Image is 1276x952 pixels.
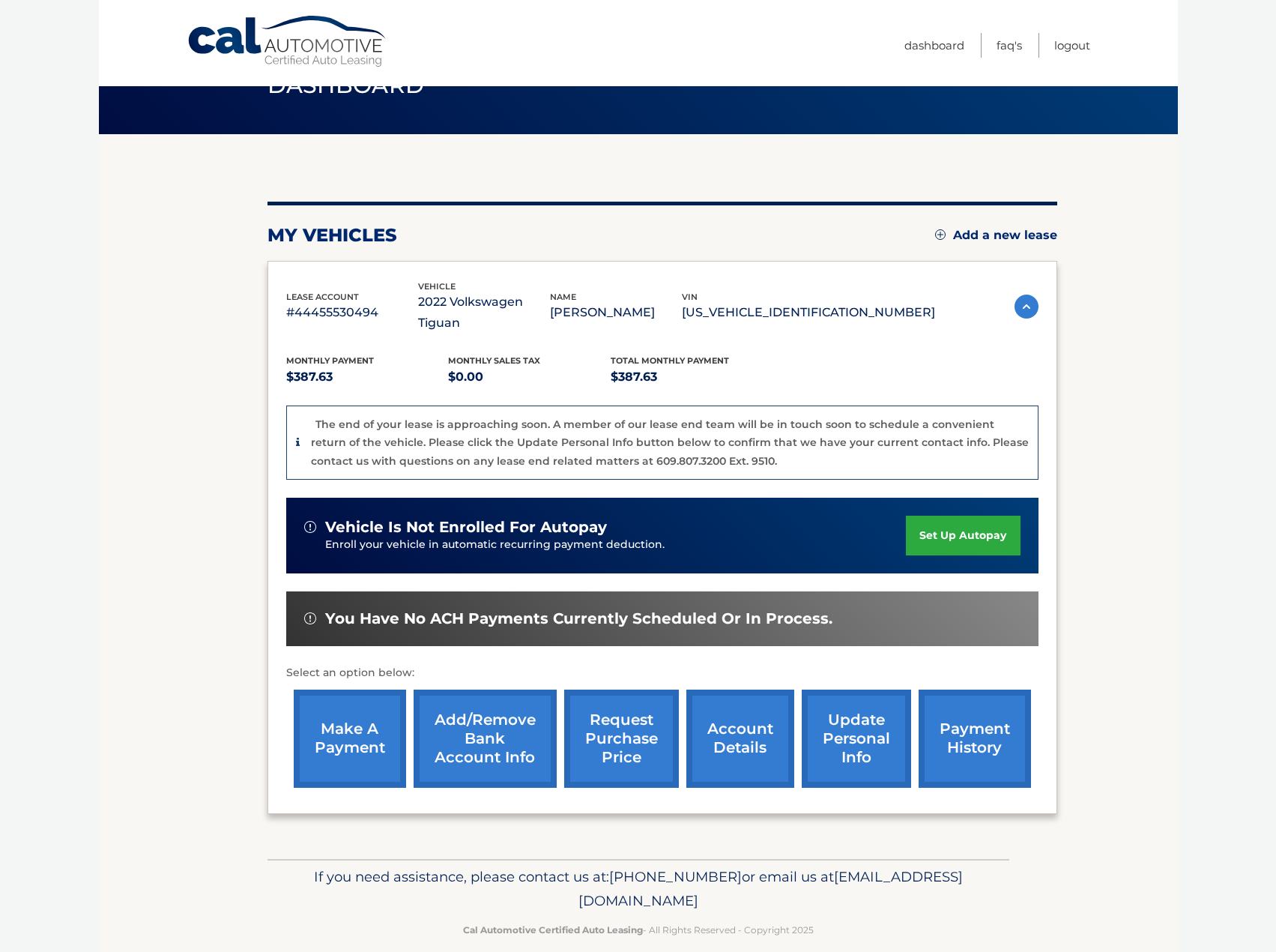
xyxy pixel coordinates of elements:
[418,281,456,292] span: vehicle
[414,690,557,788] a: Add/Remove bank account info
[286,664,1038,682] p: Select an option below:
[304,521,316,533] img: alert-white.svg
[325,518,607,537] span: vehicle is not enrolled for autopay
[550,302,682,323] p: [PERSON_NAME]
[325,537,907,553] p: Enroll your vehicle in automatic recurring payment deduction.
[1015,295,1038,319] img: accordion-active.svg
[611,355,729,366] span: Total Monthly Payment
[904,33,964,58] a: Dashboard
[997,33,1022,58] a: FAQ's
[935,229,946,240] img: add.svg
[686,690,794,788] a: account details
[564,690,679,788] a: request purchase price
[802,690,911,788] a: update personal info
[463,924,643,936] strong: Cal Automotive Certified Auto Leasing
[286,292,359,302] span: lease account
[919,690,1031,788] a: payment history
[277,922,1000,938] p: - All Rights Reserved - Copyright 2025
[448,355,540,366] span: Monthly sales Tax
[418,292,550,334] p: 2022 Volkswagen Tiguan
[550,292,576,302] span: name
[311,418,1029,468] p: The end of your lease is approaching soon. A member of our lease end team will be in touch soon t...
[609,868,742,885] span: [PHONE_NUMBER]
[286,355,374,366] span: Monthly Payment
[294,690,406,788] a: make a payment
[325,609,832,628] span: You have no ACH payments currently scheduled or in process.
[906,516,1020,555] a: set up autopay
[187,15,389,68] a: Cal Automotive
[1054,33,1090,58] a: Logout
[611,367,773,388] p: $387.63
[286,302,418,323] p: #44455530494
[267,224,397,247] h2: my vehicles
[682,292,698,302] span: vin
[277,865,1000,913] p: If you need assistance, please contact us at: or email us at
[304,612,316,624] img: alert-white.svg
[935,228,1057,243] a: Add a new lease
[682,302,935,323] p: [US_VEHICLE_IDENTIFICATION_NUMBER]
[448,367,611,388] p: $0.00
[286,367,449,388] p: $387.63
